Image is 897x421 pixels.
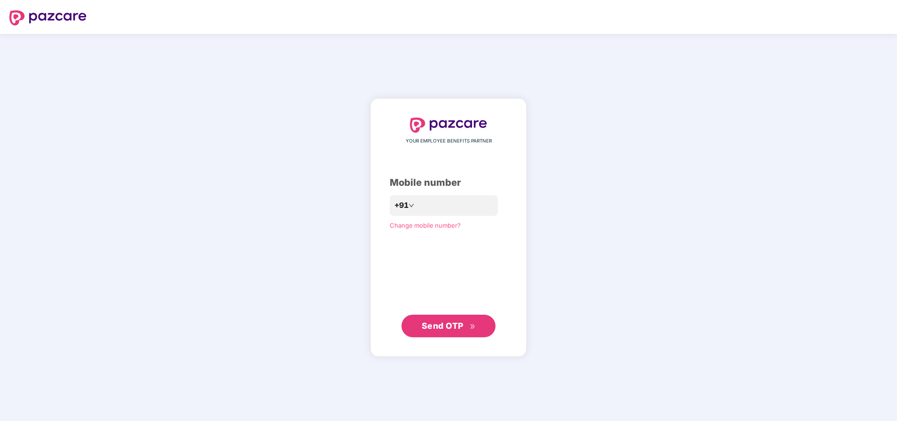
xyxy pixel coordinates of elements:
[470,324,476,330] span: double-right
[390,175,507,190] div: Mobile number
[410,118,487,133] img: logo
[422,321,464,331] span: Send OTP
[9,10,87,25] img: logo
[401,315,496,337] button: Send OTPdouble-right
[409,203,414,208] span: down
[394,199,409,211] span: +91
[406,137,492,145] span: YOUR EMPLOYEE BENEFITS PARTNER
[390,222,461,229] a: Change mobile number?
